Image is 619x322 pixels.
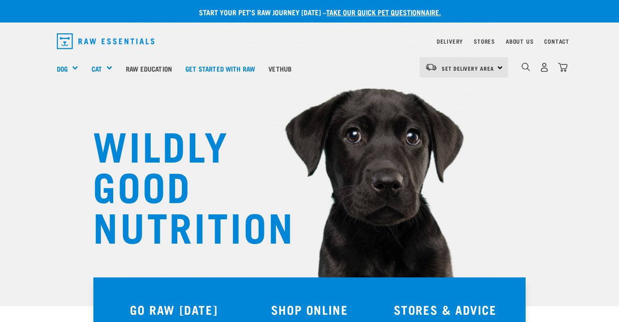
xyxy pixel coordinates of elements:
a: Cat [92,63,102,74]
a: Vethub [262,50,298,86]
a: About Us [506,40,533,43]
h3: GO RAW [DATE] [111,303,236,317]
span: Set Delivery Area [442,67,494,70]
a: take our quick pet questionnaire. [326,10,441,14]
a: Delivery [437,40,463,43]
a: Raw Education [119,50,179,86]
h3: SHOP ONLINE [247,303,372,317]
img: van-moving.png [425,63,437,71]
a: Stores [474,40,495,43]
a: Contact [544,40,569,43]
img: home-icon@2x.png [558,63,568,72]
a: Get started with Raw [179,50,262,86]
a: Dog [57,63,68,74]
h1: WILDLY GOOD NUTRITION [93,124,273,245]
h3: STORES & ADVICE [383,303,508,317]
img: user.png [540,63,549,72]
img: home-icon-1@2x.png [522,63,530,71]
nav: dropdown navigation [50,30,569,53]
img: Raw Essentials Logo [57,33,154,49]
